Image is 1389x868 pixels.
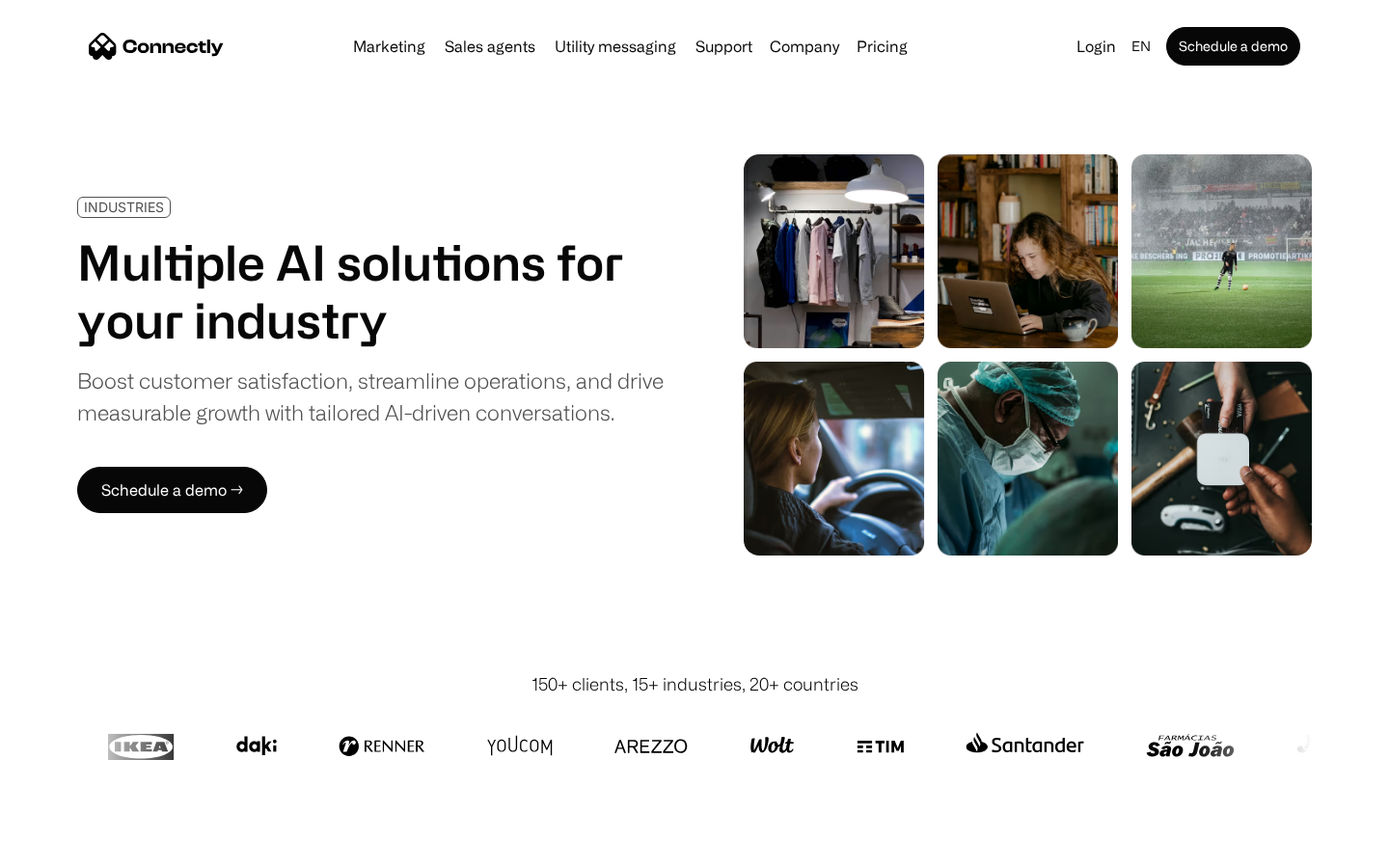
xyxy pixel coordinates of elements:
a: Login [1069,33,1124,60]
div: INDUSTRIES [84,200,164,214]
div: Company [770,33,839,60]
a: Pricing [849,39,915,54]
a: Support [688,39,760,54]
a: Sales agents [437,39,543,54]
a: Schedule a demo → [77,467,267,513]
a: Utility messaging [547,39,684,54]
h1: Multiple AI solutions for your industry [77,233,664,349]
div: en [1131,33,1151,60]
div: Boost customer satisfaction, streamline operations, and drive measurable growth with tailored AI-... [77,365,664,428]
aside: Language selected: English [19,832,116,861]
a: Schedule a demo [1166,27,1300,66]
div: 150+ clients, 15+ industries, 20+ countries [531,671,858,697]
a: Marketing [345,39,433,54]
ul: Language list [39,834,116,861]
